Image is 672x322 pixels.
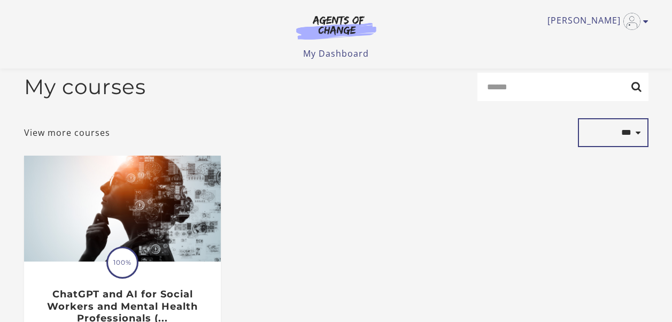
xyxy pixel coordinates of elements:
[303,48,369,59] a: My Dashboard
[24,126,110,139] a: View more courses
[24,74,146,99] h2: My courses
[108,248,137,277] span: 100%
[285,15,388,40] img: Agents of Change Logo
[547,13,643,30] a: Toggle menu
